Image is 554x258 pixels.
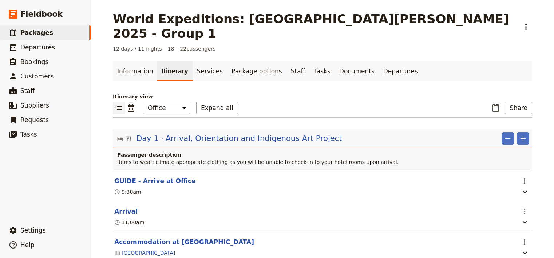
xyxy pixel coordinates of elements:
div: 11:00am [114,219,145,226]
button: Actions [520,21,532,33]
a: Itinerary [157,61,192,81]
button: Edit this itinerary item [114,238,254,246]
button: Remove [502,132,514,145]
span: Day 1 [136,133,159,144]
span: Departures [20,44,55,51]
button: Actions [518,236,531,248]
button: Expand all [196,102,238,114]
div: 9:30am [114,188,141,195]
span: 18 – 22 passengers [168,45,216,52]
span: Bookings [20,58,48,65]
a: Information [113,61,157,81]
a: Departures [379,61,422,81]
span: Packages [20,29,53,36]
a: Services [193,61,227,81]
a: Tasks [309,61,335,81]
p: Items to wear: climate appropriate clothing as you will be unable to check-in to your hotel rooms... [117,158,529,166]
button: Actions [518,175,531,187]
span: Fieldbook [20,9,63,20]
a: Package options [227,61,286,81]
a: [GEOGRAPHIC_DATA] [122,249,175,257]
span: Arrival, Orientation and Indigenous Art Project [166,133,342,144]
button: Edit this itinerary item [114,177,196,185]
button: Paste itinerary item [490,102,502,114]
span: Customers [20,73,54,80]
button: List view [113,102,125,114]
span: Tasks [20,131,37,138]
button: Actions [518,205,531,218]
h4: Passenger description [117,151,529,158]
button: Calendar view [125,102,137,114]
button: Edit day information [117,133,342,144]
span: 12 days / 11 nights [113,45,162,52]
a: Staff [286,61,310,81]
button: Add [517,132,529,145]
button: Share [505,102,532,114]
span: Requests [20,116,49,124]
span: Settings [20,227,46,234]
button: Edit this itinerary item [114,207,138,216]
h1: World Expeditions: [GEOGRAPHIC_DATA][PERSON_NAME] 2025 - Group 1 [113,12,515,41]
span: Help [20,241,35,249]
p: Itinerary view [113,93,532,100]
span: Suppliers [20,102,49,109]
a: Documents [335,61,379,81]
span: Staff [20,87,35,94]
